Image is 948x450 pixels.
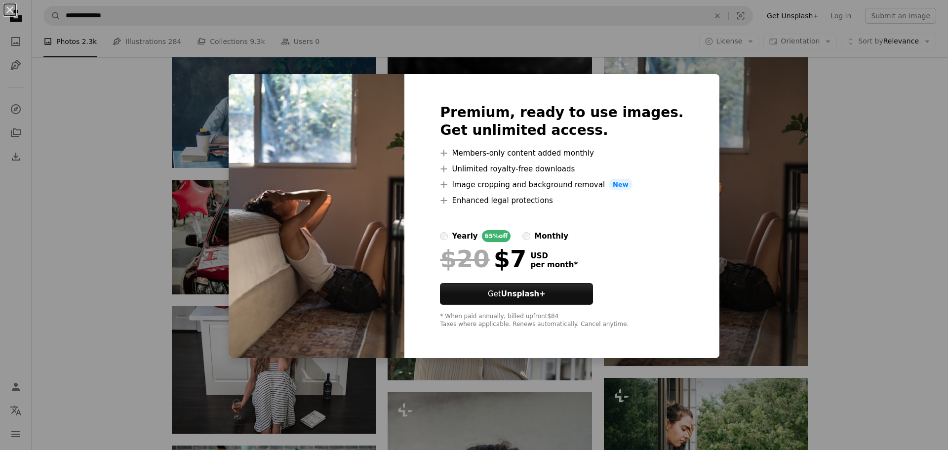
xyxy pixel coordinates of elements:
li: Unlimited royalty-free downloads [440,163,683,175]
li: Enhanced legal protections [440,195,683,206]
span: per month * [530,260,578,269]
span: USD [530,251,578,260]
li: Image cropping and background removal [440,179,683,191]
img: premium_photo-1667680774270-5c08111d857f [229,74,404,359]
div: * When paid annually, billed upfront $84 Taxes where applicable. Renews automatically. Cancel any... [440,313,683,328]
div: monthly [534,230,568,242]
div: 65% off [482,230,511,242]
button: GetUnsplash+ [440,283,593,305]
h2: Premium, ready to use images. Get unlimited access. [440,104,683,139]
span: $20 [440,246,489,272]
span: New [609,179,632,191]
input: monthly [522,232,530,240]
strong: Unsplash+ [501,289,546,298]
li: Members-only content added monthly [440,147,683,159]
input: yearly65%off [440,232,448,240]
div: $7 [440,246,526,272]
div: yearly [452,230,477,242]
